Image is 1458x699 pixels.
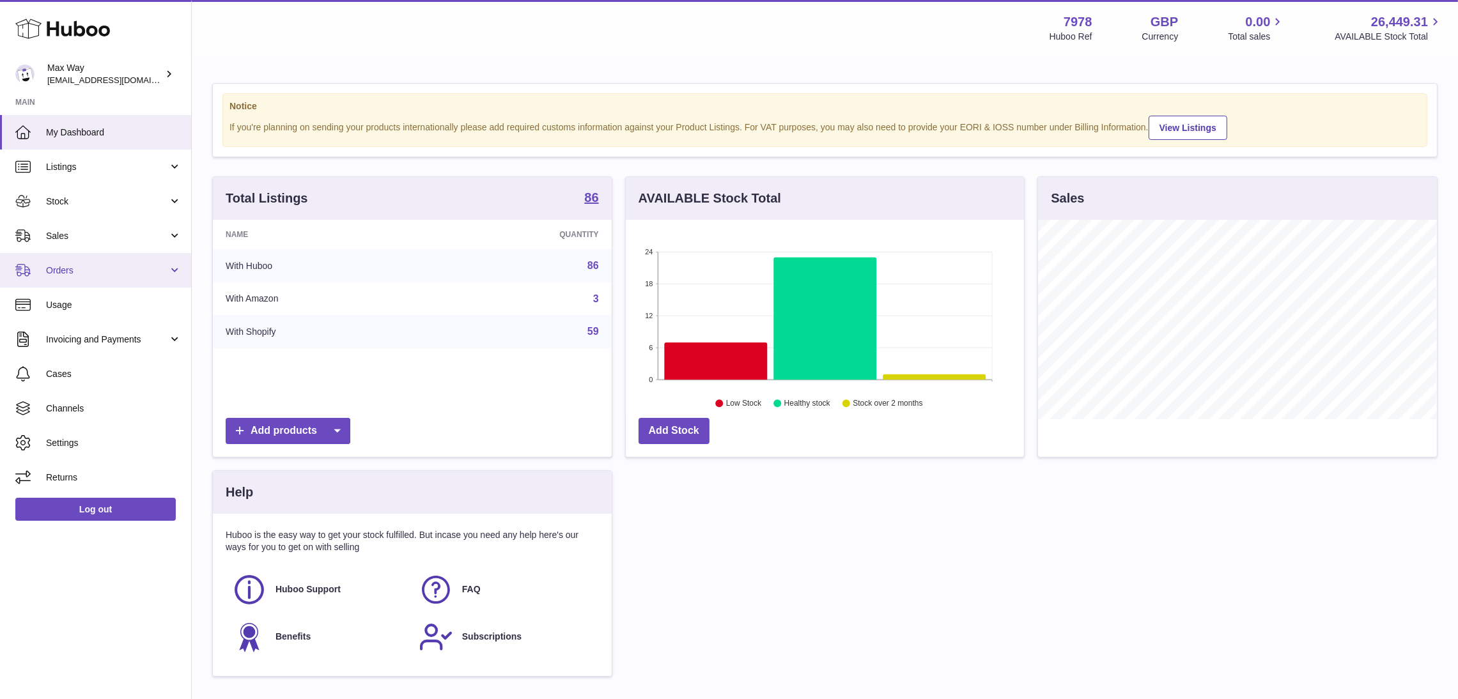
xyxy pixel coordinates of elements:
[226,190,308,207] h3: Total Listings
[46,334,168,346] span: Invoicing and Payments
[275,631,311,643] span: Benefits
[1051,190,1084,207] h3: Sales
[584,191,598,204] strong: 86
[46,437,182,449] span: Settings
[1228,31,1285,43] span: Total sales
[46,230,168,242] span: Sales
[419,572,593,607] a: FAQ
[1335,31,1443,43] span: AVAILABLE Stock Total
[226,418,350,444] a: Add products
[431,220,611,249] th: Quantity
[639,418,710,444] a: Add Stock
[1151,13,1178,31] strong: GBP
[1335,13,1443,43] a: 26,449.31 AVAILABLE Stock Total
[645,280,653,288] text: 18
[645,312,653,319] text: 12
[46,403,182,415] span: Channels
[47,62,162,86] div: Max Way
[1228,13,1285,43] a: 0.00 Total sales
[47,75,188,85] span: [EMAIL_ADDRESS][DOMAIN_NAME]
[15,65,35,84] img: Max@LongevityBox.co.uk
[46,368,182,380] span: Cases
[213,220,431,249] th: Name
[726,399,762,408] text: Low Stock
[639,190,781,207] h3: AVAILABLE Stock Total
[587,260,599,271] a: 86
[229,100,1420,112] strong: Notice
[1142,31,1179,43] div: Currency
[226,529,599,553] p: Huboo is the easy way to get your stock fulfilled. But incase you need any help here's our ways f...
[1149,116,1227,140] a: View Listings
[232,572,406,607] a: Huboo Support
[1050,31,1092,43] div: Huboo Ref
[46,299,182,311] span: Usage
[46,265,168,277] span: Orders
[419,620,593,654] a: Subscriptions
[46,127,182,139] span: My Dashboard
[213,315,431,348] td: With Shopify
[46,161,168,173] span: Listings
[649,344,653,351] text: 6
[15,498,176,521] a: Log out
[584,191,598,206] a: 86
[1064,13,1092,31] strong: 7978
[213,249,431,282] td: With Huboo
[1246,13,1271,31] span: 0.00
[46,196,168,208] span: Stock
[232,620,406,654] a: Benefits
[213,282,431,316] td: With Amazon
[587,326,599,337] a: 59
[462,631,522,643] span: Subscriptions
[784,399,831,408] text: Healthy stock
[229,114,1420,140] div: If you're planning on sending your products internationally please add required customs informati...
[593,293,599,304] a: 3
[46,472,182,484] span: Returns
[275,583,341,595] span: Huboo Support
[1371,13,1428,31] span: 26,449.31
[645,248,653,256] text: 24
[649,376,653,383] text: 0
[226,484,253,501] h3: Help
[853,399,922,408] text: Stock over 2 months
[462,583,481,595] span: FAQ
